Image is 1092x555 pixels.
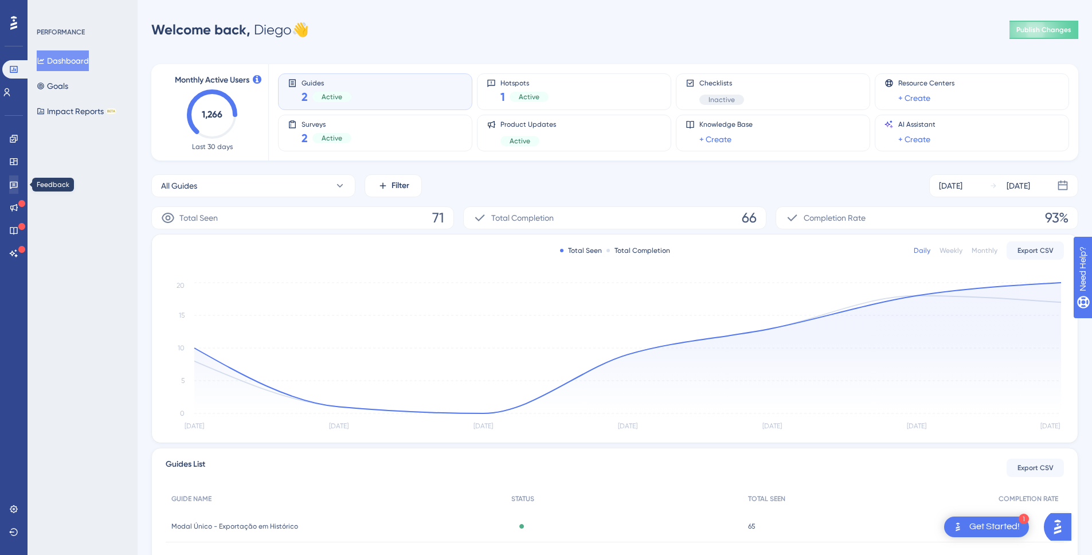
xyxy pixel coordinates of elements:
span: AI Assistant [898,120,936,129]
tspan: [DATE] [185,422,204,430]
div: Total Seen [560,246,602,255]
span: Hotspots [500,79,549,87]
div: Weekly [940,246,962,255]
span: 66 [742,209,757,227]
tspan: [DATE] [1040,422,1060,430]
div: [DATE] [1007,179,1030,193]
button: Export CSV [1007,459,1064,477]
span: Total Seen [179,211,218,225]
span: Inactive [709,95,735,104]
a: + Create [898,132,930,146]
div: Diego 👋 [151,21,309,39]
span: GUIDE NAME [171,494,212,503]
span: Export CSV [1017,246,1054,255]
span: All Guides [161,179,197,193]
div: 1 [1019,514,1029,524]
img: launcher-image-alternative-text [951,520,965,534]
span: Guides [302,79,351,87]
tspan: [DATE] [907,422,926,430]
span: Active [519,92,539,101]
div: BETA [106,108,116,114]
span: Welcome back, [151,21,251,38]
div: Daily [914,246,930,255]
tspan: [DATE] [618,422,637,430]
span: Need Help? [27,3,72,17]
div: Open Get Started! checklist, remaining modules: 1 [944,517,1029,537]
button: Publish Changes [1009,21,1078,39]
span: 65 [748,522,756,531]
span: 71 [432,209,444,227]
button: Impact ReportsBETA [37,101,116,122]
span: 1 [500,89,505,105]
tspan: 10 [178,344,185,352]
tspan: [DATE] [473,422,493,430]
div: [DATE] [939,179,962,193]
span: COMPLETION RATE [999,494,1058,503]
span: 2 [302,130,308,146]
a: + Create [699,132,731,146]
div: PERFORMANCE [37,28,85,37]
tspan: 20 [177,282,185,290]
div: Monthly [972,246,997,255]
span: Active [322,134,342,143]
tspan: [DATE] [329,422,349,430]
span: Surveys [302,120,351,128]
div: Get Started! [969,521,1020,533]
span: TOTAL SEEN [748,494,785,503]
span: STATUS [511,494,534,503]
tspan: 0 [180,409,185,417]
iframe: UserGuiding AI Assistant Launcher [1044,510,1078,544]
button: Filter [365,174,422,197]
button: Goals [37,76,68,96]
span: Total Completion [491,211,554,225]
tspan: [DATE] [762,422,782,430]
tspan: 5 [181,377,185,385]
span: Active [510,136,530,146]
span: Resource Centers [898,79,954,88]
span: Publish Changes [1016,25,1071,34]
span: Completion Rate [804,211,866,225]
span: Modal Único - Exportação em Histórico [171,522,298,531]
text: 1,266 [202,109,222,120]
div: Total Completion [606,246,670,255]
span: Last 30 days [192,142,233,151]
span: Filter [392,179,409,193]
button: Export CSV [1007,241,1064,260]
tspan: 15 [179,311,185,319]
span: Monthly Active Users [175,73,249,87]
span: Knowledge Base [699,120,753,129]
span: 93% [1045,209,1068,227]
a: + Create [898,91,930,105]
span: Export CSV [1017,463,1054,472]
span: Product Updates [500,120,556,129]
span: Guides List [166,458,205,478]
span: Active [322,92,342,101]
span: Checklists [699,79,744,88]
span: 2 [302,89,308,105]
button: All Guides [151,174,355,197]
button: Dashboard [37,50,89,71]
